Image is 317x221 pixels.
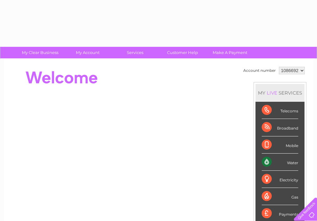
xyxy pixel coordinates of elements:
a: Make A Payment [204,47,256,58]
div: Mobile [262,136,298,154]
td: Account number [242,65,277,76]
a: Customer Help [157,47,208,58]
div: Broadband [262,119,298,136]
div: LIVE [265,90,279,96]
a: My Account [62,47,113,58]
div: Telecoms [262,102,298,119]
div: Gas [262,188,298,205]
div: Water [262,154,298,171]
a: My Clear Business [14,47,66,58]
div: Electricity [262,171,298,188]
a: Services [109,47,161,58]
div: MY SERVICES [255,84,305,102]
